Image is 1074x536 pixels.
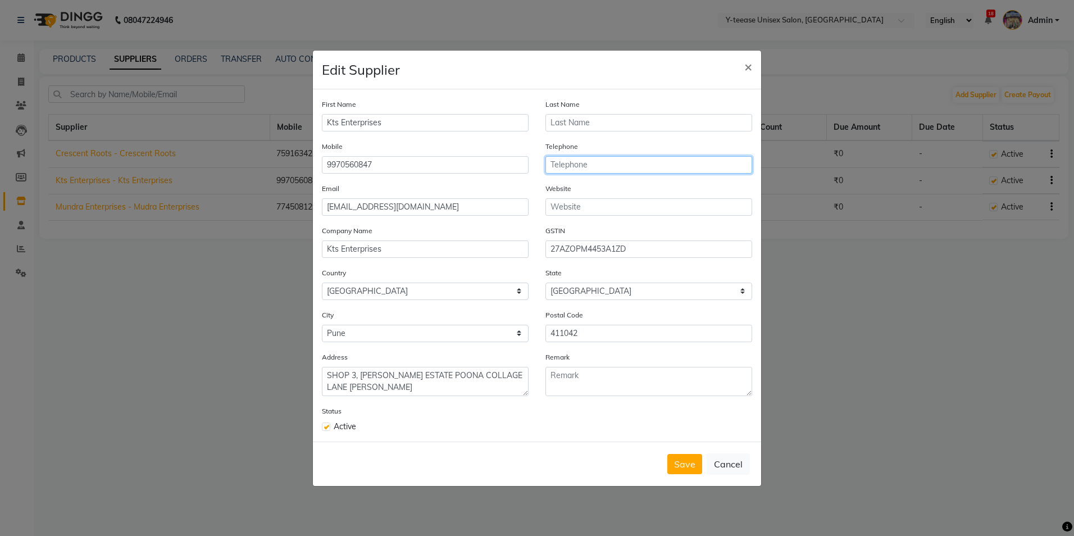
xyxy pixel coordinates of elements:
label: Website [545,184,571,194]
h4: Edit Supplier [322,60,400,80]
input: Last Name [545,114,752,131]
label: Country [322,268,346,278]
label: City [322,310,334,320]
button: Close [735,51,761,82]
label: Email [322,184,339,194]
label: First Name [322,99,356,110]
label: Address [322,352,348,362]
span: × [744,58,752,75]
input: Email [322,198,529,216]
input: Postal Code [545,325,752,342]
label: Mobile [322,142,343,152]
label: Status [322,406,342,416]
label: Postal Code [545,310,583,320]
button: Save [667,454,702,474]
label: State [545,268,562,278]
input: Mobile [322,156,529,174]
input: First Name [322,114,529,131]
input: Company Name [322,240,529,258]
label: GSTIN [545,226,565,236]
input: GSTIN [545,240,752,258]
span: Active [334,421,356,433]
input: Website [545,198,752,216]
label: Remark [545,352,570,362]
label: Company Name [322,226,372,236]
label: Last Name [545,99,580,110]
input: Telephone [545,156,752,174]
label: Telephone [545,142,578,152]
button: Cancel [707,453,750,475]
